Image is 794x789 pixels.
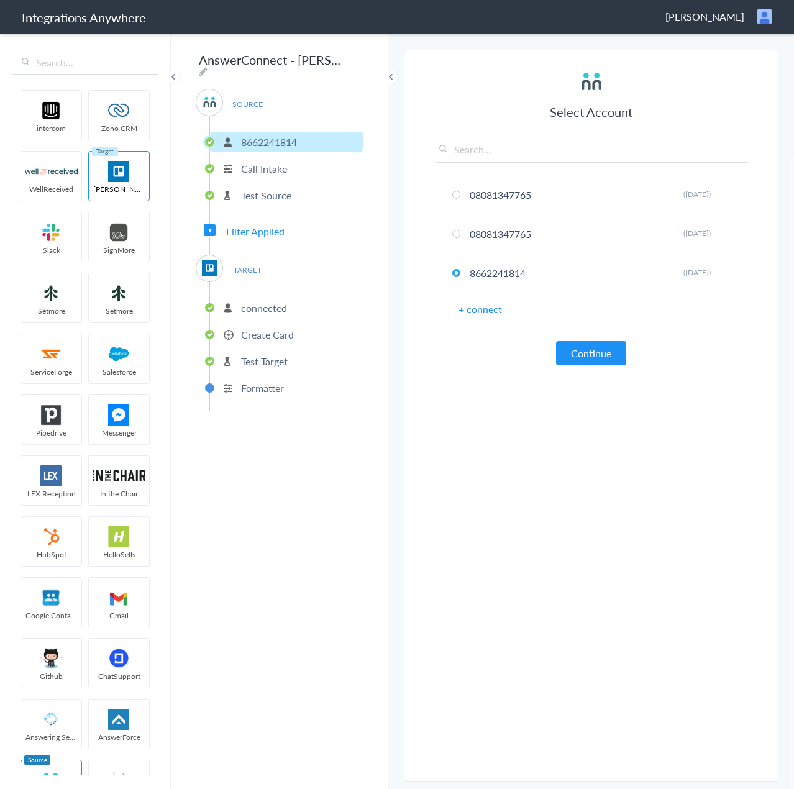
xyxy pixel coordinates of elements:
img: answerconnect-logo.svg [202,94,217,110]
img: Answering_service.png [25,709,78,730]
p: Call Intake [241,162,287,176]
span: AnswerForce [89,732,149,742]
img: user.png [757,9,772,24]
span: Answering Service [21,732,81,742]
p: Test Target [241,354,288,368]
span: Salesforce [89,367,149,377]
img: signmore-logo.png [93,222,145,243]
span: ChatSupport [89,671,149,682]
span: Google Contacts [21,610,81,621]
span: ([DATE]) [683,267,711,278]
img: answerconnect-logo.svg [579,69,604,94]
img: salesforce-logo.svg [93,344,145,365]
img: hs-app-logo.svg [93,526,145,547]
button: Continue [556,341,626,365]
span: SignMore [89,245,149,255]
p: Create Card [241,327,294,342]
img: setmoreNew.jpg [93,283,145,304]
p: Formatter [241,381,284,395]
input: Search... [12,51,158,75]
p: 8662241814 [241,135,297,149]
img: pipedrive.png [25,404,78,426]
img: slack-logo.svg [25,222,78,243]
span: Setmore [89,306,149,316]
span: TARGET [224,262,271,278]
input: Search... [436,142,747,163]
span: Setmore [21,306,81,316]
span: HelloSells [89,549,149,560]
img: hubspot-logo.svg [25,526,78,547]
span: Gmail [89,610,149,621]
span: Filter Applied [226,224,285,239]
img: inch-logo.svg [93,465,145,486]
p: Test Source [241,188,291,203]
span: WellReceived [21,184,81,194]
span: ([DATE]) [683,228,711,239]
span: Slack [21,245,81,255]
img: googleContact_logo.png [25,587,78,608]
img: chatsupport-icon.svg [93,648,145,669]
span: HubSpot [21,549,81,560]
a: + connect [459,302,502,316]
img: af-app-logo.svg [93,709,145,730]
span: intercom [21,123,81,134]
img: trello.png [202,260,217,276]
p: connected [241,301,287,315]
span: [PERSON_NAME] [89,184,149,194]
img: github.png [25,648,78,669]
img: trello.png [93,161,145,182]
img: intercom-logo.svg [25,100,78,121]
span: ServiceForge [21,367,81,377]
h1: Integrations Anywhere [22,9,146,26]
span: Zoho CRM [89,123,149,134]
img: gmail-logo.svg [93,587,145,608]
span: Pipedrive [21,427,81,438]
span: Messenger [89,427,149,438]
img: zoho-logo.svg [93,100,145,121]
span: [PERSON_NAME] [665,9,744,24]
span: Github [21,671,81,682]
h3: Select Account [436,103,747,121]
img: wr-logo.svg [25,161,78,182]
img: serviceforge-icon.png [25,344,78,365]
img: FBM.png [93,404,145,426]
img: lex-app-logo.svg [25,465,78,486]
span: LEX Reception [21,488,81,499]
img: setmoreNew.jpg [25,283,78,304]
span: ([DATE]) [683,189,711,199]
span: In the Chair [89,488,149,499]
span: SOURCE [224,96,271,112]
